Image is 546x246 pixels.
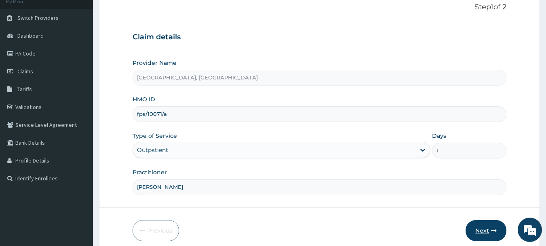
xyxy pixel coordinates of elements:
label: Practitioner [133,168,167,176]
button: Next [466,220,506,241]
span: We're online! [47,72,112,154]
textarea: Type your message and hit 'Enter' [4,162,154,190]
label: Provider Name [133,59,177,67]
span: Tariffs [17,86,32,93]
span: Switch Providers [17,14,59,21]
button: Previous [133,220,179,241]
label: Type of Service [133,132,177,140]
div: Outpatient [137,146,168,154]
div: Minimize live chat window [133,4,152,24]
p: Step 1 of 2 [133,3,507,12]
h3: Claim details [133,33,507,42]
img: d_794563401_company_1708531726252_794563401 [15,41,33,61]
label: HMO ID [133,95,155,103]
span: Dashboard [17,32,44,39]
label: Days [432,132,446,140]
span: Claims [17,68,33,75]
input: Enter HMO ID [133,106,507,122]
input: Enter Name [133,179,507,195]
div: Chat with us now [42,45,136,56]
